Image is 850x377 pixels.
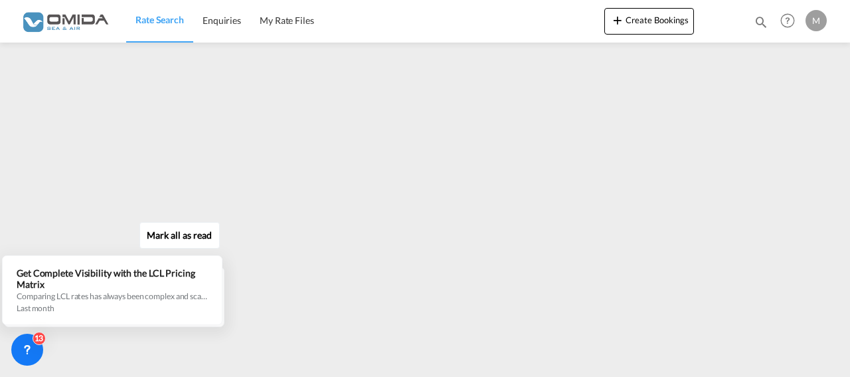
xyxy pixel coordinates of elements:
[260,15,314,26] span: My Rate Files
[806,10,827,31] div: M
[20,6,110,36] img: 459c566038e111ed959c4fc4f0a4b274.png
[754,15,768,35] div: icon-magnify
[135,14,184,25] span: Rate Search
[776,9,799,32] span: Help
[203,15,241,26] span: Enquiries
[776,9,806,33] div: Help
[610,12,626,28] md-icon: icon-plus 400-fg
[604,8,694,35] button: icon-plus 400-fgCreate Bookings
[754,15,768,29] md-icon: icon-magnify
